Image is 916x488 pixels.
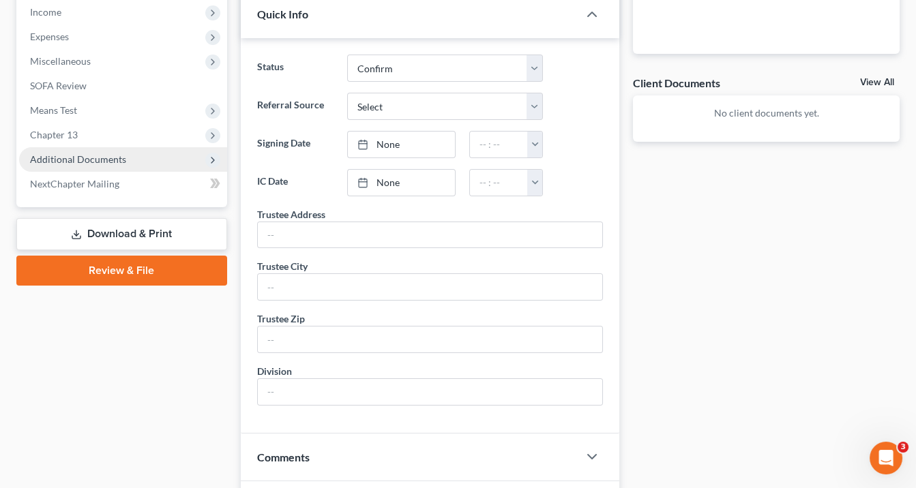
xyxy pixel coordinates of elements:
[30,31,69,42] span: Expenses
[257,259,308,273] div: Trustee City
[30,104,77,116] span: Means Test
[348,170,455,196] a: None
[30,178,119,189] span: NextChapter Mailing
[870,442,902,474] iframe: Intercom live chat
[257,207,325,222] div: Trustee Address
[30,129,78,140] span: Chapter 13
[250,55,340,82] label: Status
[257,311,305,326] div: Trustee Zip
[257,7,308,20] span: Quick Info
[470,132,528,157] input: -- : --
[257,364,292,378] div: Division
[30,153,126,165] span: Additional Documents
[16,256,227,286] a: Review & File
[348,132,455,157] a: None
[258,274,602,300] input: --
[250,131,340,158] label: Signing Date
[30,6,61,18] span: Income
[258,379,602,405] input: --
[633,76,720,90] div: Client Documents
[258,222,602,248] input: --
[257,451,310,463] span: Comments
[19,172,227,196] a: NextChapter Mailing
[19,74,227,98] a: SOFA Review
[30,80,87,91] span: SOFA Review
[30,55,91,67] span: Miscellaneous
[898,442,908,453] span: 3
[250,93,340,120] label: Referral Source
[860,78,894,87] a: View All
[258,326,602,352] input: --
[16,218,227,250] a: Download & Print
[470,170,528,196] input: -- : --
[644,106,889,120] p: No client documents yet.
[250,169,340,196] label: IC Date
